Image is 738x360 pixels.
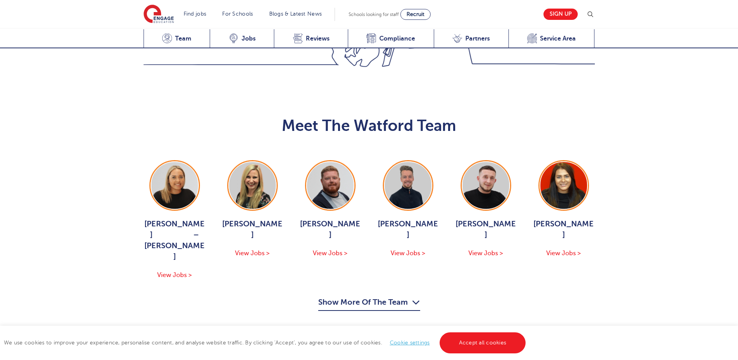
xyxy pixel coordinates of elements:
span: Jobs [242,35,256,42]
span: View Jobs > [157,272,192,279]
img: Charlie Muir [307,162,354,209]
img: Engage Education [144,5,174,24]
span: View Jobs > [313,250,347,257]
img: Craig Manley [385,162,431,209]
a: Accept all cookies [440,332,526,353]
span: [PERSON_NAME] [221,219,284,240]
span: View Jobs > [235,250,270,257]
span: Partners [465,35,490,42]
a: [PERSON_NAME] View Jobs > [377,160,439,258]
span: We use cookies to improve your experience, personalise content, and analyse website traffic. By c... [4,340,528,346]
img: Elisha Grillo [540,162,587,213]
img: Bridget Hicks [229,162,276,209]
a: [PERSON_NAME] View Jobs > [533,160,595,258]
button: Show More Of The Team [318,296,420,311]
a: Team [144,29,210,48]
a: Compliance [348,29,434,48]
span: View Jobs > [546,250,581,257]
a: [PERSON_NAME] View Jobs > [221,160,284,258]
span: [PERSON_NAME] [455,219,517,240]
a: For Schools [222,11,253,17]
a: Blogs & Latest News [269,11,322,17]
span: [PERSON_NAME] [533,219,595,240]
a: Recruit [400,9,431,20]
a: [PERSON_NAME] View Jobs > [299,160,361,258]
span: View Jobs > [391,250,425,257]
a: Find jobs [184,11,207,17]
span: Team [175,35,191,42]
span: Compliance [379,35,415,42]
a: Jobs [210,29,274,48]
a: Reviews [274,29,348,48]
a: [PERSON_NAME] View Jobs > [455,160,517,258]
a: Service Area [508,29,595,48]
span: [PERSON_NAME] [377,219,439,240]
img: Hadleigh Thomas – Moore [151,162,198,209]
span: Reviews [306,35,330,42]
span: View Jobs > [468,250,503,257]
a: [PERSON_NAME] – [PERSON_NAME] View Jobs > [144,160,206,280]
span: [PERSON_NAME] – [PERSON_NAME] [144,219,206,262]
span: Schools looking for staff [349,12,399,17]
a: Cookie settings [390,340,430,346]
span: Service Area [540,35,576,42]
a: Sign up [543,9,578,20]
img: Lenny Farhall [463,162,509,213]
h2: Meet The Watford Team [144,116,595,135]
span: Recruit [407,11,424,17]
a: Partners [434,29,508,48]
span: [PERSON_NAME] [299,219,361,240]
